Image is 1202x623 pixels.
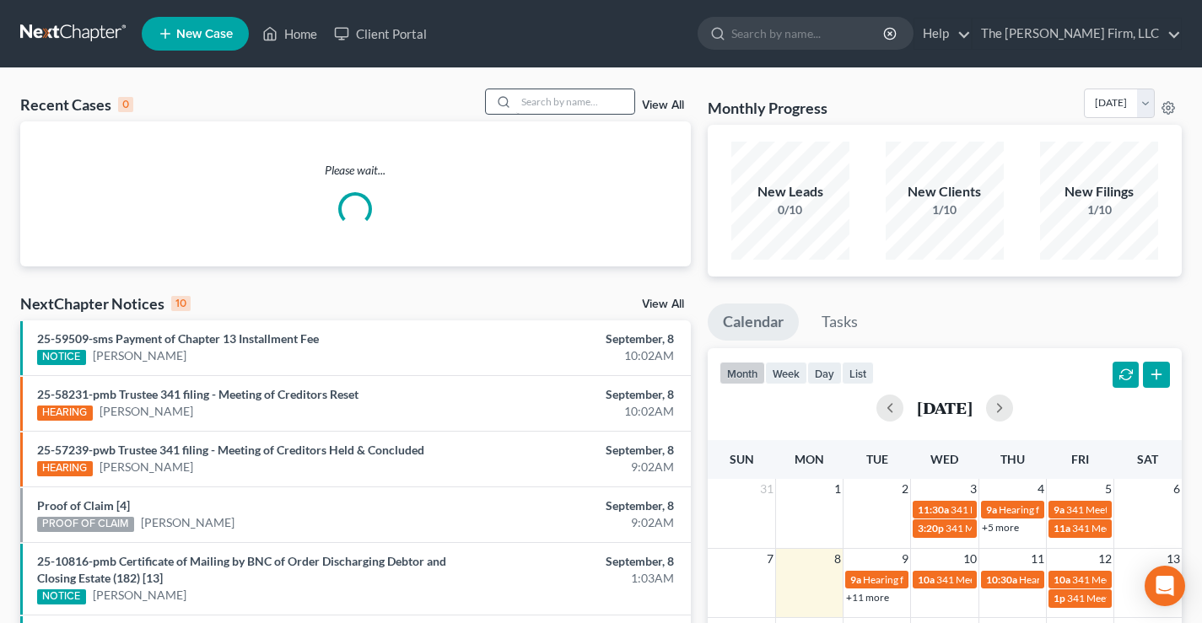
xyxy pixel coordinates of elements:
a: 25-10816-pmb Certificate of Mailing by BNC of Order Discharging Debtor and Closing Estate (182) [13] [37,554,446,585]
span: 9a [986,503,997,516]
button: week [765,362,807,384]
a: [PERSON_NAME] [93,587,186,604]
span: 12 [1097,549,1113,569]
span: 9a [1054,503,1065,516]
div: 9:02AM [473,459,674,475]
a: [PERSON_NAME] [141,514,234,531]
a: View All [642,298,684,310]
a: 25-59509-sms Payment of Chapter 13 Installment Fee [37,331,319,346]
span: 3 [968,479,978,499]
div: PROOF OF CLAIM [37,517,134,532]
h3: Monthly Progress [708,98,827,118]
span: 341 Meeting for [PERSON_NAME] [946,522,1097,534]
span: 2 [900,479,910,499]
a: [PERSON_NAME] [100,459,193,475]
button: list [842,362,874,384]
span: New Case [176,28,233,40]
span: 10:30a [986,573,1017,586]
span: 9a [850,573,861,586]
div: 9:02AM [473,514,674,531]
span: Tue [866,452,888,466]
span: 11a [1054,522,1070,534]
a: [PERSON_NAME] [100,403,193,420]
span: 31 [758,479,775,499]
a: 25-57239-pwb Trustee 341 filing - Meeting of Creditors Held & Concluded [37,443,424,457]
div: 10:02AM [473,347,674,364]
div: Recent Cases [20,94,133,115]
span: 13 [1165,549,1182,569]
span: 341 Meeting for [PERSON_NAME] [951,503,1102,516]
span: Fri [1071,452,1089,466]
button: day [807,362,842,384]
a: 25-58231-pmb Trustee 341 filing - Meeting of Creditors Reset [37,387,358,401]
div: September, 8 [473,553,674,570]
span: 1p [1054,592,1065,604]
span: 3:20p [918,522,944,534]
div: September, 8 [473,442,674,459]
a: [PERSON_NAME] [93,347,186,364]
span: Sun [730,452,754,466]
span: Hearing for [PERSON_NAME] [863,573,994,586]
a: Home [254,19,326,49]
div: 10 [171,296,191,311]
div: New Leads [731,182,849,201]
div: Open Intercom Messenger [1145,566,1185,606]
div: HEARING [37,461,93,476]
a: Help [914,19,971,49]
div: 1:03AM [473,570,674,587]
div: 0 [118,97,133,112]
div: NextChapter Notices [20,293,191,314]
p: Please wait... [20,162,691,179]
a: +5 more [982,521,1019,534]
span: Thu [1000,452,1025,466]
div: NOTICE [37,350,86,365]
h2: [DATE] [917,399,973,416]
button: month [720,362,765,384]
input: Search by name... [516,89,634,114]
span: 341 Meeting for [PERSON_NAME] [936,573,1088,586]
div: 1/10 [886,201,1004,218]
div: 10:02AM [473,403,674,420]
span: 4 [1036,479,1046,499]
span: Hearing for [1019,573,1070,586]
span: 10a [1054,573,1070,586]
div: HEARING [37,405,93,421]
span: 9 [900,549,910,569]
span: 10a [918,573,935,586]
div: September, 8 [473,330,674,347]
div: NOTICE [37,589,86,604]
div: New Clients [886,182,1004,201]
div: September, 8 [473,497,674,514]
span: Mon [795,452,824,466]
span: 11 [1029,549,1046,569]
a: Client Portal [326,19,435,49]
input: Search by name... [731,18,886,49]
span: 8 [833,549,843,569]
a: View All [642,99,684,111]
span: Hearing for [PERSON_NAME] [999,503,1130,516]
a: Calendar [708,303,799,341]
span: 11:30a [918,503,949,516]
div: 0/10 [731,201,849,218]
span: Sat [1137,452,1158,466]
div: September, 8 [473,386,674,403]
a: Tasks [806,303,873,341]
span: Wed [930,452,958,466]
div: New Filings [1040,182,1158,201]
div: 1/10 [1040,201,1158,218]
a: +11 more [846,591,889,604]
span: 1 [833,479,843,499]
span: 6 [1172,479,1182,499]
a: The [PERSON_NAME] Firm, LLC [973,19,1181,49]
span: 7 [765,549,775,569]
span: 5 [1103,479,1113,499]
span: 10 [962,549,978,569]
a: Proof of Claim [4] [37,498,130,513]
